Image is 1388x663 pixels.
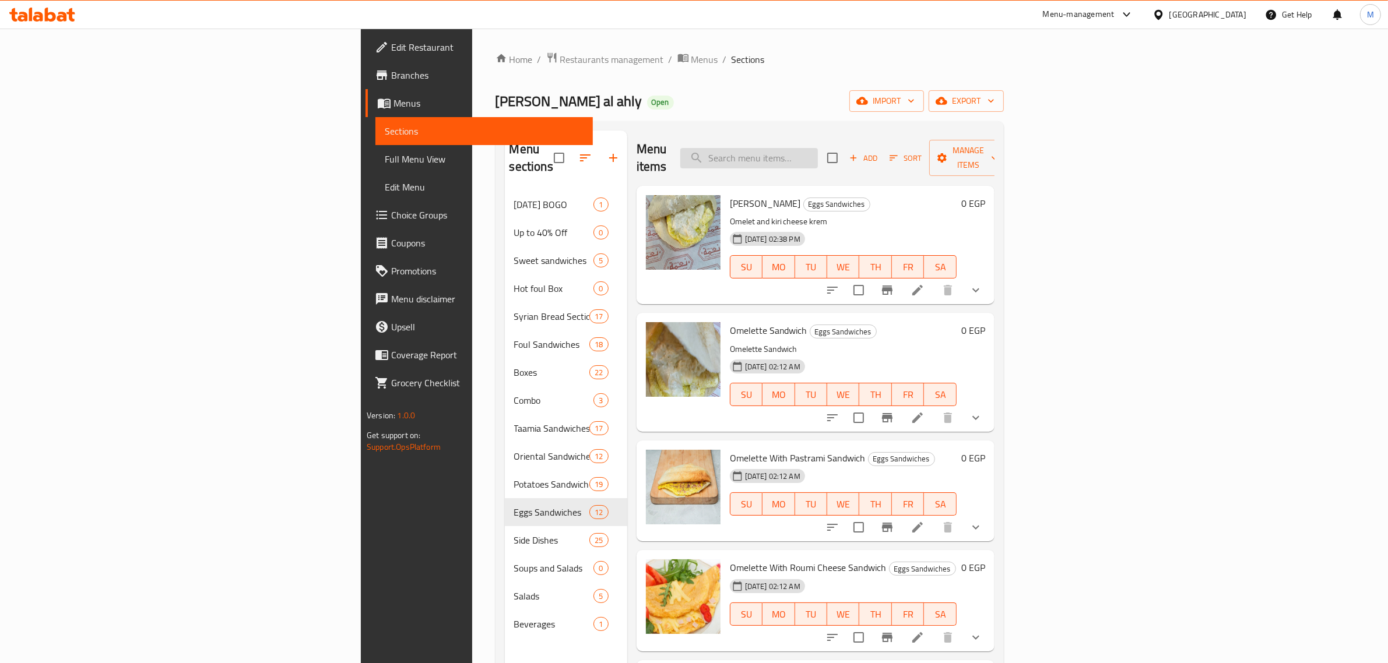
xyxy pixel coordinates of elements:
[514,337,590,351] span: Foul Sandwiches
[924,602,956,626] button: SA
[391,264,584,278] span: Promotions
[795,383,827,406] button: TU
[800,606,823,623] span: TU
[924,492,956,516] button: SA
[505,302,627,330] div: Syrian Bread Section17
[803,198,870,211] div: Eggs Sandwiches
[1169,8,1246,21] div: [GEOGRAPHIC_DATA]
[385,180,584,194] span: Edit Menu
[845,149,882,167] span: Add item
[929,259,951,276] span: SA
[590,311,607,322] span: 17
[890,151,922,165] span: Sort
[514,505,590,519] div: Eggs Sandwiches
[818,404,846,432] button: sort-choices
[646,195,721,270] img: Kiri Omelet
[735,386,758,403] span: SU
[864,496,887,513] span: TH
[962,404,990,432] button: show more
[366,257,593,285] a: Promotions
[934,513,962,541] button: delete
[897,496,919,513] span: FR
[589,533,608,547] div: items
[514,561,594,575] span: Soups and Salads
[929,496,951,513] span: SA
[505,442,627,470] div: Oriental Sandwiches12
[804,198,870,211] span: Eggs Sandwiches
[514,309,590,323] div: Syrian Bread Section
[735,259,758,276] span: SU
[868,452,935,466] div: Eggs Sandwiches
[514,421,590,435] span: Taamia Sandwiches
[547,146,571,170] span: Select all sections
[514,198,594,211] div: Valentine's Day BOGO
[590,535,607,546] span: 25
[730,195,801,212] span: [PERSON_NAME]
[514,225,594,239] span: Up to 40% Off
[375,117,593,145] a: Sections
[366,229,593,257] a: Coupons
[827,602,859,626] button: WE
[514,281,594,295] span: Hot foul Box
[873,404,901,432] button: Branch-specific-item
[827,492,859,516] button: WE
[762,383,795,406] button: MO
[594,255,607,266] span: 5
[962,623,990,651] button: show more
[366,369,593,397] a: Grocery Checklist
[934,623,962,651] button: delete
[505,414,627,442] div: Taamia Sandwiches17
[730,449,866,467] span: Omelette With Pastrami Sandwich
[827,383,859,406] button: WE
[924,255,956,278] button: SA
[762,255,795,278] button: MO
[505,186,627,643] nav: Menu sections
[859,492,891,516] button: TH
[929,140,1007,176] button: Manage items
[929,386,951,403] span: SA
[832,259,855,276] span: WE
[571,144,599,172] span: Sort sections
[818,513,846,541] button: sort-choices
[934,404,962,432] button: delete
[391,292,584,306] span: Menu disclaimer
[924,383,956,406] button: SA
[391,320,584,334] span: Upsell
[887,149,925,167] button: Sort
[367,439,441,454] a: Support.OpsPlatform
[929,606,951,623] span: SA
[677,52,718,67] a: Menus
[889,562,956,576] div: Eggs Sandwiches
[514,198,594,211] span: [DATE] BOGO
[514,589,594,603] div: Salads
[589,505,608,519] div: items
[366,285,593,313] a: Menu disclaimer
[911,520,925,534] a: Edit menu item
[391,208,584,222] span: Choice Groups
[1043,8,1115,22] div: Menu-management
[496,52,1004,67] nav: breadcrumb
[366,33,593,61] a: Edit Restaurant
[594,591,607,602] span: 5
[864,386,887,403] span: TH
[594,563,607,574] span: 0
[391,376,584,390] span: Grocery Checklist
[961,322,985,338] h6: 0 EGP
[594,227,607,238] span: 0
[546,52,664,67] a: Restaurants management
[767,386,790,403] span: MO
[366,89,593,117] a: Menus
[391,68,584,82] span: Branches
[593,198,608,211] div: items
[589,421,608,435] div: items
[514,449,590,463] span: Oriental Sandwiches
[846,405,871,430] span: Select to update
[810,325,876,338] span: Eggs Sandwiches
[882,149,929,167] span: Sort items
[873,623,901,651] button: Branch-specific-item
